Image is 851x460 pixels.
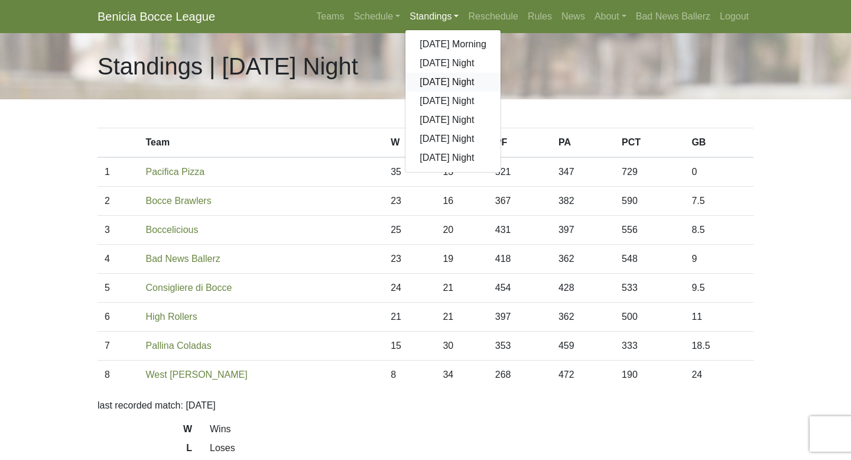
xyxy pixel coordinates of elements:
td: 21 [436,274,488,303]
a: Rules [523,5,557,28]
a: Schedule [349,5,405,28]
a: Bad News Ballerz [631,5,715,28]
td: 21 [436,303,488,332]
td: 382 [551,187,615,216]
td: 23 [384,187,436,216]
div: Standings [405,30,501,173]
td: 533 [615,274,684,303]
th: W [384,128,436,158]
a: Consigliere di Bocce [146,283,232,293]
a: News [557,5,590,28]
a: [DATE] Night [405,54,501,73]
td: 347 [551,157,615,187]
td: 459 [551,332,615,361]
td: 8 [384,361,436,390]
td: 7 [98,332,139,361]
td: 8 [98,361,139,390]
td: 24 [684,361,753,390]
dt: W [89,422,201,441]
td: 367 [488,187,551,216]
td: 25 [384,216,436,245]
td: 418 [488,245,551,274]
td: 353 [488,332,551,361]
a: High Rollers [146,312,197,322]
td: 397 [551,216,615,245]
td: 4 [98,245,139,274]
td: 729 [615,157,684,187]
dd: Wins [201,422,762,436]
td: 362 [551,245,615,274]
td: 362 [551,303,615,332]
a: Logout [715,5,753,28]
a: Teams [311,5,349,28]
a: [DATE] Night [405,129,501,148]
td: 268 [488,361,551,390]
td: 24 [384,274,436,303]
td: 11 [684,303,753,332]
th: PA [551,128,615,158]
a: Benicia Bocce League [98,5,215,28]
a: [DATE] Morning [405,35,501,54]
th: PCT [615,128,684,158]
a: [DATE] Night [405,111,501,129]
td: 9 [684,245,753,274]
td: 521 [488,157,551,187]
td: 7.5 [684,187,753,216]
td: 20 [436,216,488,245]
a: [DATE] Night [405,148,501,167]
td: 35 [384,157,436,187]
td: 5 [98,274,139,303]
td: 190 [615,361,684,390]
td: 19 [436,245,488,274]
td: 500 [615,303,684,332]
td: 30 [436,332,488,361]
dt: L [89,441,201,460]
td: 472 [551,361,615,390]
td: 431 [488,216,551,245]
td: 548 [615,245,684,274]
td: 23 [384,245,436,274]
th: PF [488,128,551,158]
td: 8.5 [684,216,753,245]
td: 18.5 [684,332,753,361]
td: 0 [684,157,753,187]
td: 21 [384,303,436,332]
td: 9.5 [684,274,753,303]
a: Boccelicious [146,225,199,235]
td: 15 [384,332,436,361]
a: West [PERSON_NAME] [146,370,248,380]
a: Bocce Brawlers [146,196,212,206]
th: Team [139,128,384,158]
a: [DATE] Night [405,73,501,92]
a: About [590,5,631,28]
a: [DATE] Night [405,92,501,111]
a: Pacifica Pizza [146,167,205,177]
th: GB [684,128,753,158]
a: Bad News Ballerz [146,254,220,264]
td: 6 [98,303,139,332]
td: 397 [488,303,551,332]
td: 34 [436,361,488,390]
td: 556 [615,216,684,245]
a: Pallina Coladas [146,341,212,351]
a: Standings [405,5,463,28]
td: 3 [98,216,139,245]
td: 428 [551,274,615,303]
td: 333 [615,332,684,361]
p: last recorded match: [DATE] [98,399,753,413]
td: 16 [436,187,488,216]
h1: Standings | [DATE] Night [98,52,358,80]
a: Reschedule [463,5,523,28]
td: 590 [615,187,684,216]
td: 2 [98,187,139,216]
td: 454 [488,274,551,303]
td: 1 [98,157,139,187]
dd: Loses [201,441,762,455]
